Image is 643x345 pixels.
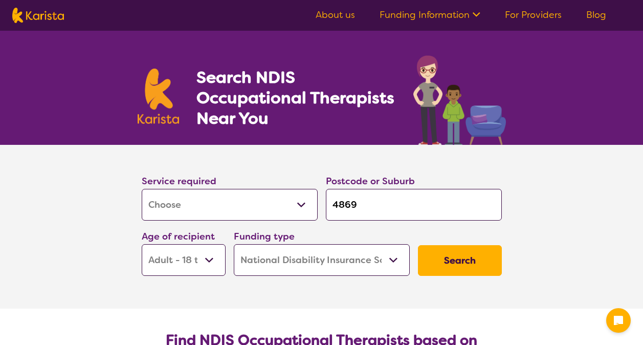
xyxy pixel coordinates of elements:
label: Age of recipient [142,230,215,243]
input: Type [326,189,502,221]
h1: Search NDIS Occupational Therapists Near You [196,67,395,128]
button: Search [418,245,502,276]
a: For Providers [505,9,562,21]
a: Funding Information [380,9,480,21]
a: Blog [586,9,606,21]
label: Funding type [234,230,295,243]
label: Postcode or Suburb [326,175,415,187]
a: About us [316,9,355,21]
img: Karista logo [12,8,64,23]
img: occupational-therapy [413,55,506,145]
img: Karista logo [138,69,180,124]
label: Service required [142,175,216,187]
